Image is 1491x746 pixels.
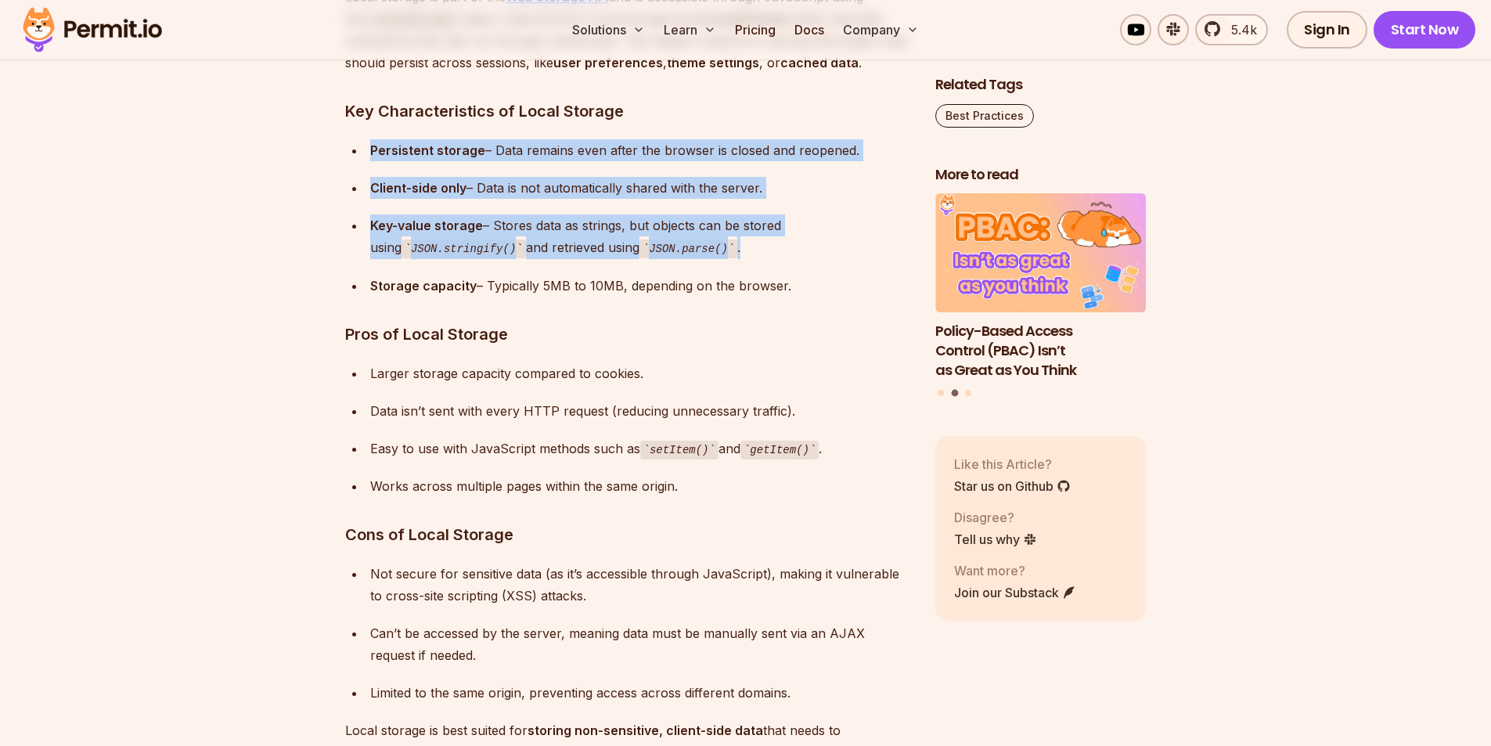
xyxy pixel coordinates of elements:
img: Permit logo [16,3,169,56]
h3: Cons of Local Storage [345,522,910,547]
p: Like this Article? [954,455,1071,474]
div: Posts [935,194,1147,399]
p: Want more? [954,561,1076,580]
a: Sign In [1287,11,1367,49]
button: Learn [657,14,722,45]
button: Go to slide 1 [938,390,944,396]
strong: Key-value storage [370,218,483,233]
span: 5.4k [1222,20,1257,39]
a: Start Now [1374,11,1476,49]
strong: theme settings [667,55,759,70]
div: – Stores data as strings, but objects can be stored using and retrieved using . [370,214,910,259]
li: 2 of 3 [935,194,1147,380]
strong: Storage capacity [370,278,477,294]
p: Disagree? [954,508,1037,527]
button: Go to slide 2 [951,390,958,397]
strong: Client-side only [370,180,466,196]
h3: Pros of Local Storage [345,322,910,347]
a: Pricing [729,14,782,45]
code: setItem() [640,441,718,459]
img: Policy-Based Access Control (PBAC) Isn’t as Great as You Think [935,194,1147,313]
div: Easy to use with JavaScript methods such as and . [370,438,910,460]
code: JSON.parse() [639,240,738,258]
div: Larger storage capacity compared to cookies. [370,362,910,384]
a: Policy-Based Access Control (PBAC) Isn’t as Great as You ThinkPolicy-Based Access Control (PBAC) ... [935,194,1147,380]
h2: More to read [935,165,1147,185]
strong: cached data [780,55,859,70]
strong: user preferences [553,55,663,70]
a: Tell us why [954,530,1037,549]
div: – Data remains even after the browser is closed and reopened. [370,139,910,161]
div: – Data is not automatically shared with the server. [370,177,910,199]
a: Join our Substack [954,583,1076,602]
code: getItem() [740,441,819,459]
a: Docs [788,14,830,45]
a: Best Practices [935,104,1034,128]
button: Company [837,14,925,45]
button: Go to slide 3 [965,390,971,396]
strong: Persistent storage [370,142,485,158]
div: Can’t be accessed by the server, meaning data must be manually sent via an AJAX request if needed. [370,622,910,666]
h2: Related Tags [935,75,1147,95]
div: Works across multiple pages within the same origin. [370,475,910,497]
strong: storing non-sensitive, client-side data [528,723,763,738]
div: Limited to the same origin, preventing access across different domains. [370,682,910,704]
button: Solutions [566,14,651,45]
h3: Key Characteristics of Local Storage [345,99,910,124]
a: Star us on Github [954,477,1071,496]
div: Data isn’t sent with every HTTP request (reducing unnecessary traffic). [370,400,910,422]
div: – Typically 5MB to 10MB, depending on the browser. [370,275,910,297]
a: 5.4k [1195,14,1268,45]
div: Not secure for sensitive data (as it’s accessible through JavaScript), making it vulnerable to cr... [370,563,910,607]
h3: Policy-Based Access Control (PBAC) Isn’t as Great as You Think [935,322,1147,380]
code: JSON.stringify() [402,240,526,258]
